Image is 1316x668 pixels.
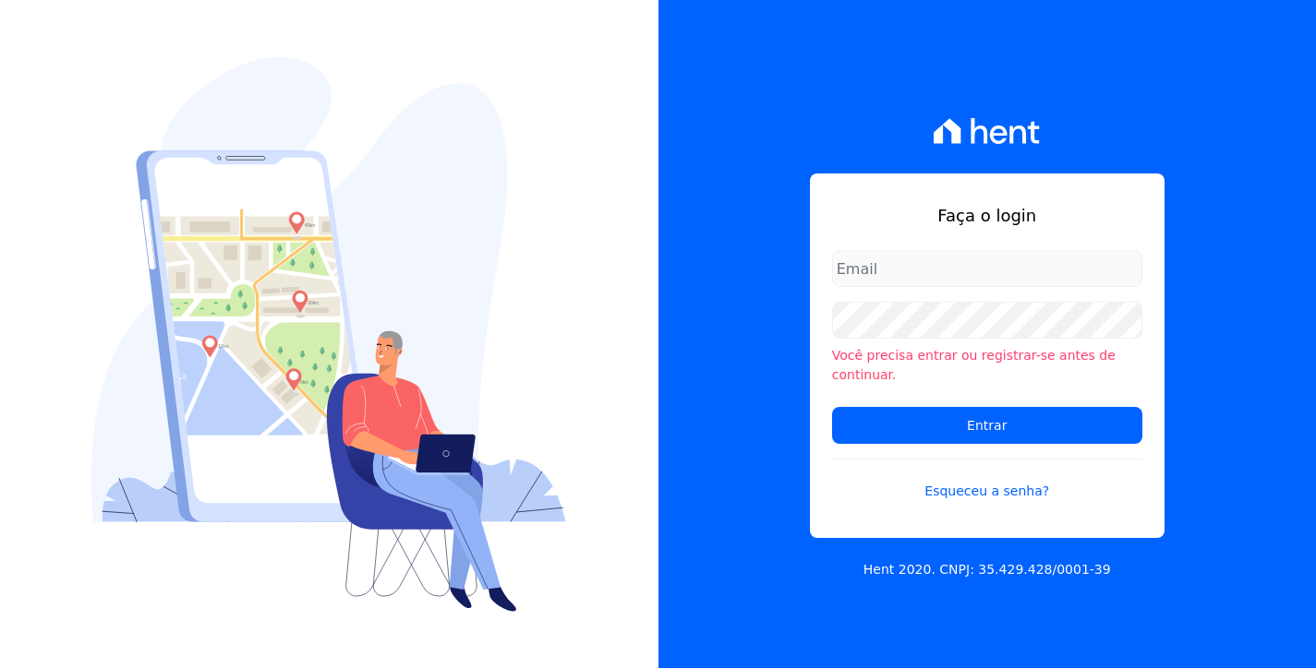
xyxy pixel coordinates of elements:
li: Você precisa entrar ou registrar-se antes de continuar. [832,346,1142,385]
h1: Faça o login [832,203,1142,228]
img: Login [91,57,566,612]
a: Esqueceu a senha? [832,459,1142,501]
p: Hent 2020. CNPJ: 35.429.428/0001-39 [863,560,1111,579]
input: Email [832,250,1142,287]
input: Entrar [832,407,1142,444]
